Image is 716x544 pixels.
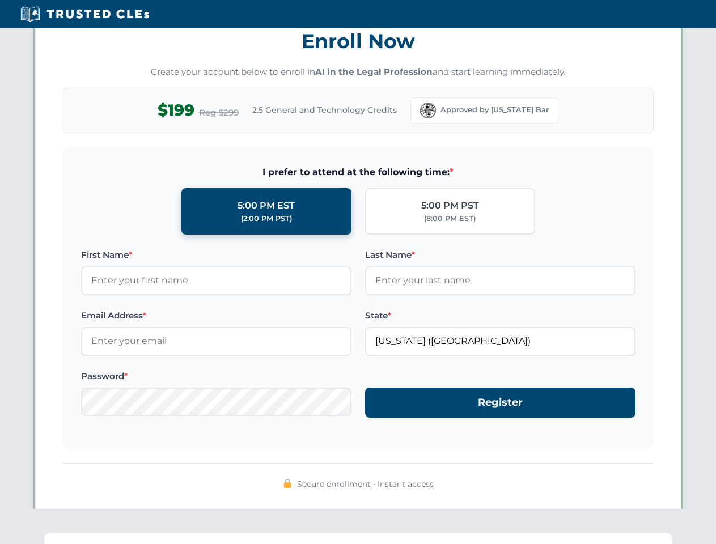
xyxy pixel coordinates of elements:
[365,266,635,295] input: Enter your last name
[420,103,436,118] img: Florida Bar
[365,388,635,418] button: Register
[158,97,194,123] span: $199
[365,327,635,355] input: Florida (FL)
[365,248,635,262] label: Last Name
[199,106,239,120] span: Reg $299
[81,309,351,322] label: Email Address
[315,66,433,77] strong: AI in the Legal Profession
[81,248,351,262] label: First Name
[238,198,295,213] div: 5:00 PM EST
[440,104,549,116] span: Approved by [US_STATE] Bar
[81,165,635,180] span: I prefer to attend at the following time:
[283,479,292,488] img: 🔒
[81,327,351,355] input: Enter your email
[421,198,479,213] div: 5:00 PM PST
[252,104,397,116] span: 2.5 General and Technology Credits
[365,309,635,322] label: State
[63,66,654,79] p: Create your account below to enroll in and start learning immediately.
[63,23,654,59] h3: Enroll Now
[424,213,476,224] div: (8:00 PM EST)
[81,369,351,383] label: Password
[81,266,351,295] input: Enter your first name
[17,6,152,23] img: Trusted CLEs
[241,213,292,224] div: (2:00 PM PST)
[297,478,434,490] span: Secure enrollment • Instant access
